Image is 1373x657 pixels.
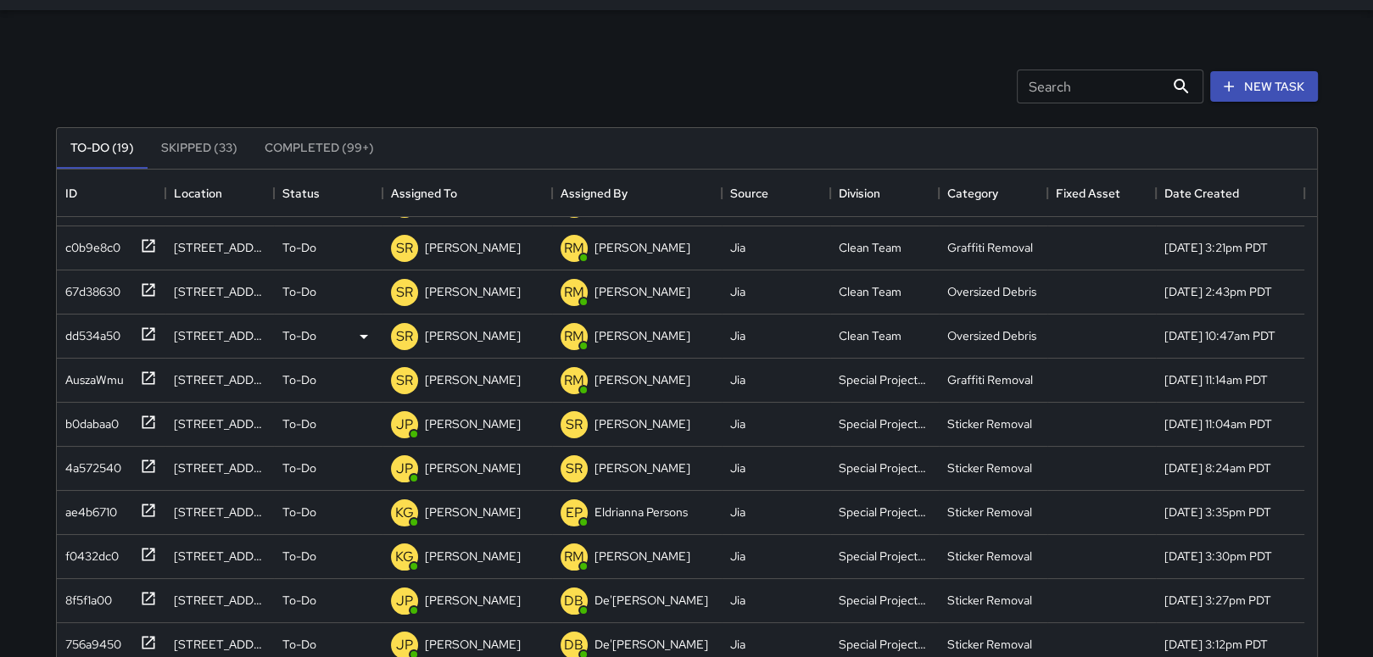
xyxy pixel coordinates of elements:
[395,503,414,523] p: KG
[57,170,165,217] div: ID
[425,636,521,653] p: [PERSON_NAME]
[839,548,930,565] div: Special Projects Team
[730,548,745,565] div: Jia
[730,459,745,476] div: Jia
[947,548,1032,565] div: Sticker Removal
[1164,327,1275,344] div: 8/15/2025, 10:47am PDT
[564,370,584,391] p: RM
[730,371,745,388] div: Jia
[282,504,316,521] p: To-Do
[564,238,584,259] p: RM
[564,326,584,347] p: RM
[1047,170,1156,217] div: Fixed Asset
[839,170,880,217] div: Division
[282,548,316,565] p: To-Do
[594,548,690,565] p: [PERSON_NAME]
[174,170,222,217] div: Location
[425,327,521,344] p: [PERSON_NAME]
[274,170,382,217] div: Status
[395,547,414,567] p: KG
[552,170,722,217] div: Assigned By
[722,170,830,217] div: Source
[1164,592,1271,609] div: 8/6/2025, 3:27pm PDT
[839,327,901,344] div: Clean Team
[730,239,745,256] div: Jia
[425,283,521,300] p: [PERSON_NAME]
[59,453,121,476] div: 4a572540
[730,592,745,609] div: Jia
[839,371,930,388] div: Special Projects Team
[730,170,768,217] div: Source
[425,592,521,609] p: [PERSON_NAME]
[947,283,1036,300] div: Oversized Debris
[1164,548,1272,565] div: 8/6/2025, 3:30pm PDT
[947,459,1032,476] div: Sticker Removal
[939,170,1047,217] div: Category
[730,504,745,521] div: Jia
[730,283,745,300] div: Jia
[174,592,265,609] div: 850 Montgomery Street
[1156,170,1304,217] div: Date Created
[174,327,265,344] div: 555 Commercial Street
[425,239,521,256] p: [PERSON_NAME]
[174,459,265,476] div: 115 Steuart Street
[566,415,583,435] p: SR
[425,371,521,388] p: [PERSON_NAME]
[174,504,265,521] div: 317 Montgomery Street
[947,592,1032,609] div: Sticker Removal
[396,591,413,611] p: JP
[594,459,690,476] p: [PERSON_NAME]
[165,170,274,217] div: Location
[1164,459,1271,476] div: 8/11/2025, 8:24am PDT
[561,170,628,217] div: Assigned By
[594,327,690,344] p: [PERSON_NAME]
[59,232,120,256] div: c0b9e8c0
[839,636,930,653] div: Special Projects Team
[282,415,316,432] p: To-Do
[425,504,521,521] p: [PERSON_NAME]
[59,276,120,300] div: 67d38630
[396,370,413,391] p: SR
[594,415,690,432] p: [PERSON_NAME]
[425,459,521,476] p: [PERSON_NAME]
[947,415,1032,432] div: Sticker Removal
[947,504,1032,521] div: Sticker Removal
[1056,170,1120,217] div: Fixed Asset
[830,170,939,217] div: Division
[59,629,121,653] div: 756a9450
[174,371,265,388] div: 15 Drumm Street
[425,548,521,565] p: [PERSON_NAME]
[594,371,690,388] p: [PERSON_NAME]
[839,459,930,476] div: Special Projects Team
[396,282,413,303] p: SR
[57,128,148,169] button: To-Do (19)
[566,503,583,523] p: EP
[425,415,521,432] p: [PERSON_NAME]
[566,459,583,479] p: SR
[65,170,77,217] div: ID
[1164,504,1271,521] div: 8/6/2025, 3:35pm PDT
[730,327,745,344] div: Jia
[382,170,552,217] div: Assigned To
[59,497,117,521] div: ae4b6710
[594,636,708,653] p: De'[PERSON_NAME]
[282,459,316,476] p: To-Do
[1164,239,1268,256] div: 8/18/2025, 3:21pm PDT
[396,326,413,347] p: SR
[59,409,119,432] div: b0dabaa0
[396,415,413,435] p: JP
[282,170,320,217] div: Status
[282,283,316,300] p: To-Do
[396,635,413,655] p: JP
[947,170,998,217] div: Category
[282,636,316,653] p: To-Do
[947,327,1036,344] div: Oversized Debris
[594,592,708,609] p: De'[PERSON_NAME]
[947,371,1033,388] div: Graffiti Removal
[174,548,265,565] div: 700 Montgomery Street
[839,239,901,256] div: Clean Team
[839,283,901,300] div: Clean Team
[174,239,265,256] div: 124 Market Street
[564,547,584,567] p: RM
[59,320,120,344] div: dd534a50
